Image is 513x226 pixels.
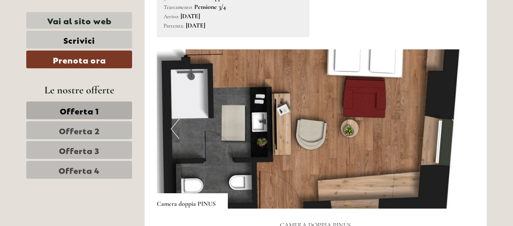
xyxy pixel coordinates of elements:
[452,119,460,139] button: Next
[26,82,132,97] div: Le nostre offerte
[171,119,179,139] button: Previous
[59,125,100,136] span: Offerta 2
[164,13,179,20] small: Arrivo:
[59,144,99,156] span: Offerta 3
[157,193,228,209] div: Camera doppia PINUS
[186,21,205,30] b: [DATE]
[26,31,132,49] a: Scrivici
[157,49,475,209] img: image
[60,105,99,116] span: Offerta 1
[181,12,200,20] b: [DATE]
[164,22,184,29] small: Partenza:
[59,164,100,175] span: Offerta 4
[194,3,226,11] b: Pensione 3/4
[164,4,193,11] small: Trattamento:
[26,51,132,68] a: Prenota ora
[26,12,132,29] a: Vai al sito web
